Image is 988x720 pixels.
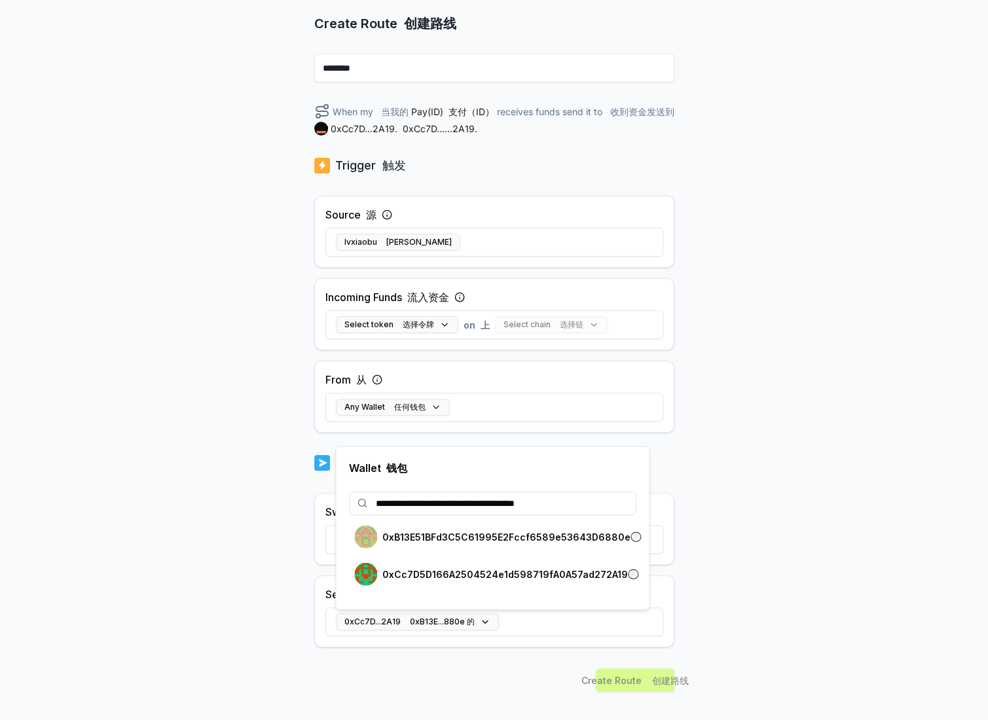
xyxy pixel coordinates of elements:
p: Trigger [335,156,406,175]
img: logo [314,454,330,472]
button: 0xCc7D...2A19 0xB13E...880e 的 [336,613,499,630]
font: [PERSON_NAME] [386,237,452,247]
p: 0xB13E51BFd3C5C61995E2Fccf6589e53643D6880e [382,531,631,542]
font: 触发 [382,158,406,172]
span: Pay(ID) [411,105,494,118]
font: 收到资金发送到 [610,106,674,117]
label: Send to [325,586,400,602]
label: Swap to [325,504,402,520]
font: 0xCc7D......2A19. [403,123,477,134]
font: 从 [356,373,367,386]
label: From [325,372,367,387]
font: 上 [481,319,490,331]
font: 当我的 [381,106,409,117]
div: 0xCc7D...2A19 0xB13E...880e 的 [335,446,650,610]
button: Any Wallet 任何钱包 [336,399,450,416]
span: 0xCc7D...2A19 . [331,122,477,135]
button: Select token 选择令牌 [336,316,458,333]
label: Source [325,207,376,223]
button: lvxiaobu [PERSON_NAME] [336,234,460,251]
font: 0xB13E...880e 的 [410,617,475,626]
p: 0xCc7D5D166A2504524e1d598719fA0A57ad272A19 [382,569,628,579]
font: 支付（ID） [448,106,494,117]
font: 钱包 [386,461,407,475]
font: 源 [366,208,376,221]
font: 任何钱包 [394,402,426,412]
font: 创建路线 [404,16,456,31]
img: logo [314,156,330,175]
label: Incoming Funds [325,289,449,305]
font: 选择令牌 [403,319,434,329]
div: When my receives funds send it to [314,103,674,135]
font: 流入资金 [407,291,449,304]
span: on [464,318,490,332]
p: Wallet [349,460,636,476]
p: Create Route [314,14,674,33]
